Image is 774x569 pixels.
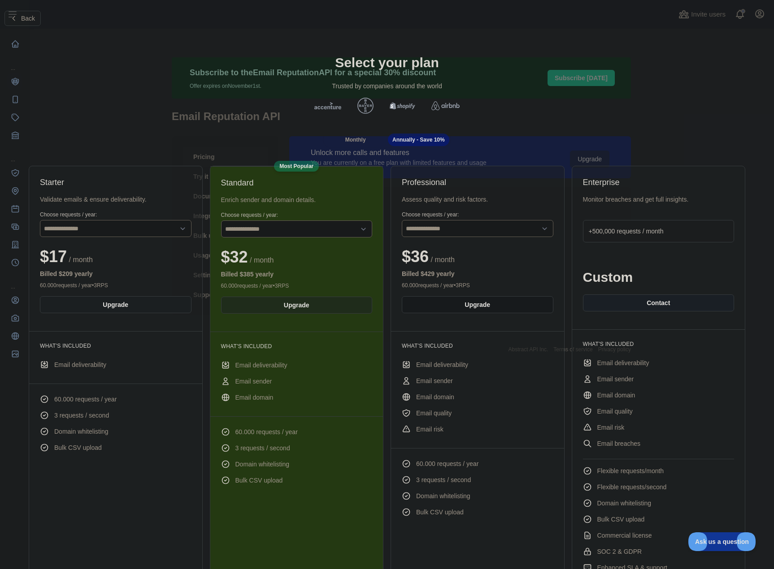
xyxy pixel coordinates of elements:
span: +500,000 requests / month [589,228,664,235]
div: Assess quality and risk factors. [402,195,553,204]
div: Monitor breaches and get full insights. [583,195,735,204]
label: Choose requests / year : [402,211,553,218]
label: Choose requests / year : [221,211,373,219]
h2: Standard [221,177,373,188]
div: Enrich sender and domain details. [221,195,373,204]
iframe: Toggle Customer Support [688,532,756,551]
h2: Enterprise [583,177,735,188]
h2: Professional [402,177,553,188]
